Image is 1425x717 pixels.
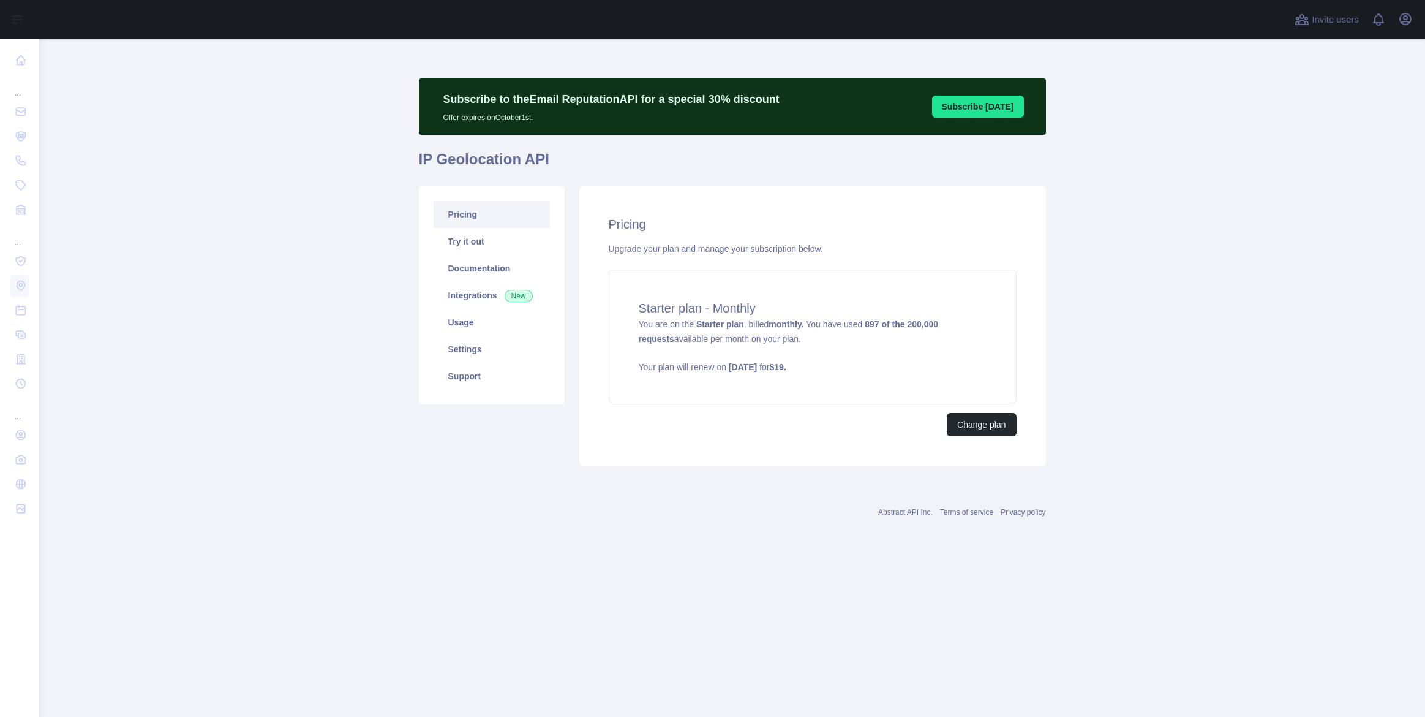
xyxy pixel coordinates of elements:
[639,300,987,317] h4: Starter plan - Monthly
[434,255,550,282] a: Documentation
[10,397,29,422] div: ...
[10,223,29,248] div: ...
[609,216,1017,233] h2: Pricing
[932,96,1024,118] button: Subscribe [DATE]
[940,508,993,517] a: Terms of service
[443,108,780,123] p: Offer expires on October 1st.
[1312,13,1359,27] span: Invite users
[434,309,550,336] a: Usage
[1292,10,1361,29] button: Invite users
[947,413,1016,436] button: Change plan
[419,150,1046,179] h1: IP Geolocation API
[1001,508,1045,517] a: Privacy policy
[770,362,786,372] strong: $ 19 .
[443,91,780,108] p: Subscribe to the Email Reputation API for a special 30 % discount
[696,319,744,329] strong: Starter plan
[729,362,757,372] strong: [DATE]
[609,243,1017,255] div: Upgrade your plan and manage your subscription below.
[878,508,933,517] a: Abstract API Inc.
[505,290,533,302] span: New
[434,336,550,363] a: Settings
[10,74,29,98] div: ...
[434,201,550,228] a: Pricing
[434,363,550,390] a: Support
[434,228,550,255] a: Try it out
[769,319,803,329] strong: monthly.
[639,319,987,373] span: You are on the , billed You have used available per month on your plan.
[434,282,550,309] a: Integrations New
[639,361,987,373] p: Your plan will renew on for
